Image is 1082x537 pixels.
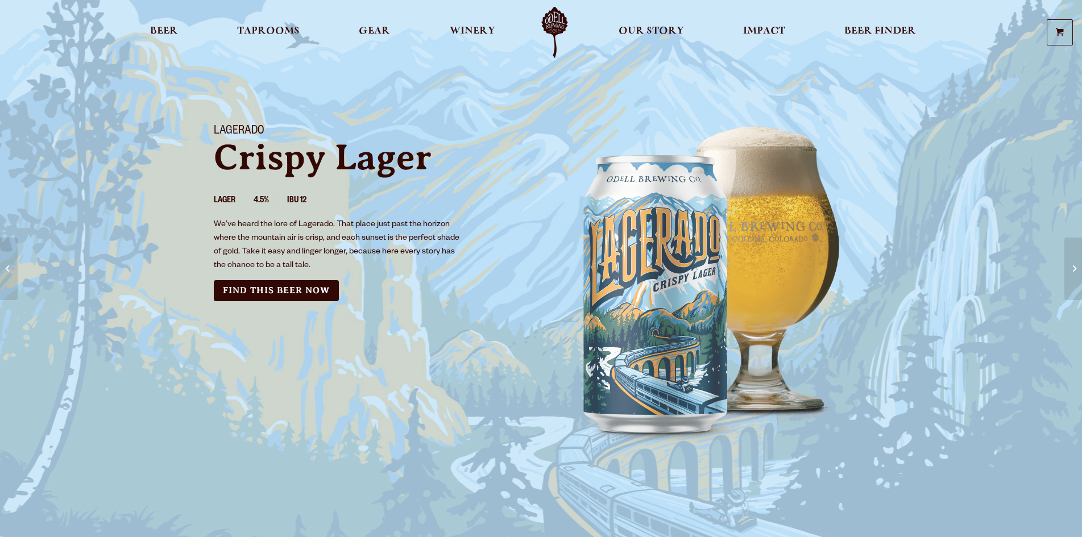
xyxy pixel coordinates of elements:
a: Impact [736,7,793,58]
p: Crispy Lager [214,139,528,176]
a: Our Story [611,7,691,58]
li: IBU 12 [287,194,325,209]
li: Lager [214,194,254,209]
a: Taprooms [230,7,307,58]
a: Find this Beer Now [214,280,339,301]
a: Beer Finder [837,7,923,58]
a: Winery [442,7,503,58]
span: Impact [743,27,785,36]
span: Beer Finder [844,27,916,36]
span: Gear [359,27,390,36]
span: Winery [450,27,495,36]
span: Our Story [619,27,684,36]
p: We’ve heard the lore of Lagerado. That place just past the horizon where the mountain air is cris... [214,218,465,273]
a: Gear [351,7,397,58]
li: 4.5% [254,194,287,209]
a: Odell Home [533,7,576,58]
span: Taprooms [237,27,300,36]
h1: Lagerado [214,124,528,139]
span: Beer [150,27,178,36]
a: Beer [143,7,185,58]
